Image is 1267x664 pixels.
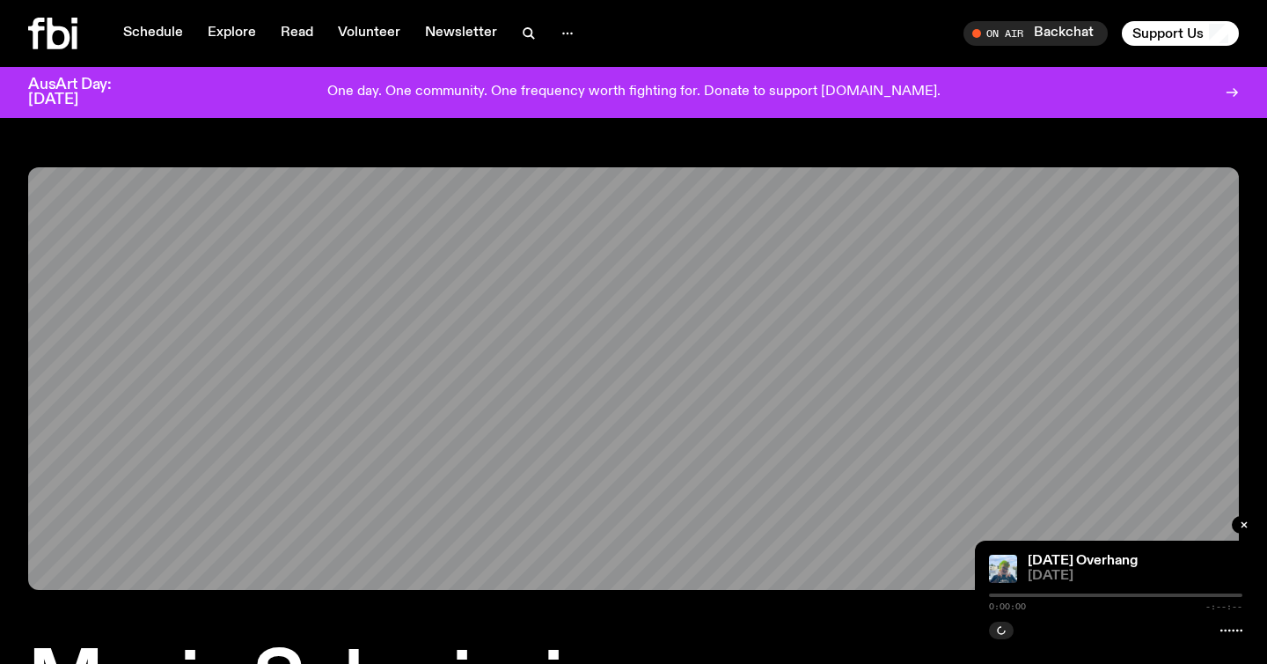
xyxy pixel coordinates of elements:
a: Newsletter [414,21,508,46]
span: [DATE] [1028,570,1242,583]
a: Explore [197,21,267,46]
span: 0:00:00 [989,602,1026,611]
a: Schedule [113,21,194,46]
a: Volunteer [327,21,411,46]
h3: AusArt Day: [DATE] [28,77,141,107]
button: Support Us [1122,21,1239,46]
a: [DATE] Overhang [1028,554,1138,568]
button: On AirBackchat [963,21,1108,46]
p: One day. One community. One frequency worth fighting for. Donate to support [DOMAIN_NAME]. [327,85,941,100]
span: -:--:-- [1205,602,1242,611]
span: Support Us [1132,26,1204,41]
a: Read [270,21,324,46]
